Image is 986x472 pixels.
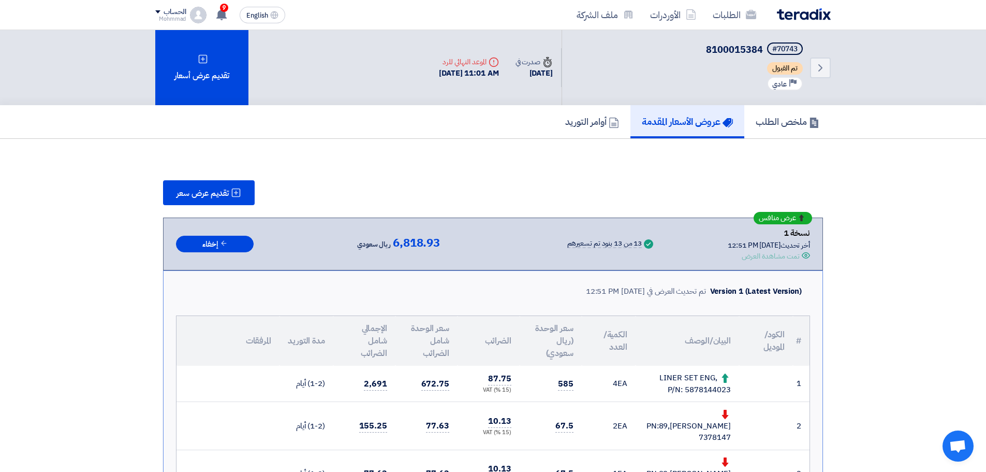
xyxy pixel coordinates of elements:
th: الكود/الموديل [739,316,793,366]
img: Teradix logo [777,8,831,20]
span: 155.25 [359,420,387,433]
div: 13 من 13 بنود تم تسعيرهم [567,240,642,248]
span: 6,818.93 [393,237,440,249]
th: البيان/الوصف [636,316,739,366]
div: LINER SET ENG, P/N: 5878144023 [644,372,731,395]
div: (15 %) VAT [466,428,511,437]
div: [DATE] [516,67,553,79]
span: 67.5 [555,420,573,433]
td: 1 [793,366,810,402]
span: 10.13 [488,415,511,428]
a: أوامر التوريد [554,105,630,138]
th: # [793,316,810,366]
button: تقديم عرض سعر [163,180,255,205]
div: الموعد النهائي للرد [439,56,499,67]
th: سعر الوحدة (ريال سعودي) [520,316,582,366]
button: إخفاء [176,236,254,253]
span: 2 [613,420,617,432]
td: 2 [793,402,810,450]
th: مدة التوريد [279,316,333,366]
button: English [240,7,285,23]
span: عادي [772,79,787,89]
th: الكمية/العدد [582,316,636,366]
div: الحساب [164,8,186,17]
span: 672.75 [421,378,449,391]
span: عرض منافس [759,214,796,222]
a: عروض الأسعار المقدمة [630,105,744,138]
td: EA [582,366,636,402]
div: [PERSON_NAME],PN:897378147 [644,408,731,444]
th: المرفقات [176,316,279,366]
img: profile_test.png [190,7,207,23]
a: الطلبات [704,3,764,27]
span: ريال سعودي [357,238,391,251]
span: 9 [220,4,228,12]
td: (1-2) أيام [279,402,333,450]
span: تم القبول [767,62,803,75]
span: 4 [613,378,617,389]
div: تمت مشاهدة العرض [742,251,800,262]
span: 87.75 [488,373,511,385]
td: (1-2) أيام [279,366,333,402]
div: Mohmmad [155,16,186,22]
span: 77.63 [426,420,449,433]
span: تقديم عرض سعر [176,189,229,197]
a: ملف الشركة [568,3,642,27]
h5: ملخص الطلب [756,116,819,127]
th: الضرائب [458,316,520,366]
div: #70743 [772,46,798,53]
div: صدرت في [516,56,553,67]
span: 8100015384 [706,42,763,56]
h5: أوامر التوريد [565,116,619,127]
a: الأوردرات [642,3,704,27]
div: تقديم عرض أسعار [155,30,248,105]
th: الإجمالي شامل الضرائب [333,316,395,366]
div: تم تحديث العرض في [DATE] 12:51 PM [586,285,706,297]
a: ملخص الطلب [744,105,831,138]
div: دردشة مفتوحة [943,431,974,462]
h5: 8100015384 [706,42,805,57]
th: سعر الوحدة شامل الضرائب [395,316,458,366]
div: نسخة 1 [728,226,810,240]
div: [DATE] 11:01 AM [439,67,499,79]
td: EA [582,402,636,450]
div: أخر تحديث [DATE] 12:51 PM [728,240,810,251]
div: Version 1 (Latest Version) [710,285,802,297]
span: English [246,12,268,19]
h5: عروض الأسعار المقدمة [642,116,733,127]
span: 2,691 [364,378,387,391]
div: (15 %) VAT [466,386,511,395]
span: 585 [558,378,573,391]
